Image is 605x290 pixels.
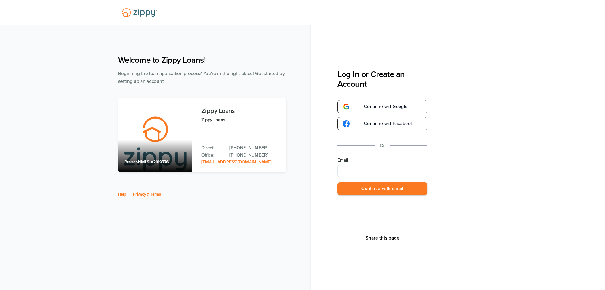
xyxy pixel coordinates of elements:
p: Direct: [201,145,223,151]
img: google-logo [343,103,350,110]
a: google-logoContinue withFacebook [337,117,427,130]
p: Office: [201,152,223,159]
h3: Log In or Create an Account [337,69,427,89]
a: Help [118,192,126,197]
label: Email [337,157,427,163]
a: Email Address: zippyguide@zippymh.com [201,159,271,165]
a: Privacy & Terms [133,192,161,197]
a: Direct Phone: 512-975-2947 [229,145,280,151]
h3: Zippy Loans [201,108,280,115]
h1: Welcome to Zippy Loans! [118,55,286,65]
a: google-logoContinue withGoogle [337,100,427,113]
img: Lender Logo [118,5,161,20]
p: Or [380,142,385,150]
a: Office Phone: 512-975-2947 [229,152,280,159]
span: Continue with Google [358,104,408,109]
button: Continue with email [337,182,427,195]
span: NMLS #2189776 [138,159,169,165]
span: Beginning the loan application process? You're in the right place! Get started by setting up an a... [118,71,285,84]
img: google-logo [343,120,350,127]
p: Zippy Loans [201,116,280,123]
button: Share This Page [364,235,401,241]
span: Branch [124,159,138,165]
input: Email Address [337,165,427,177]
span: Continue with Facebook [358,121,413,126]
